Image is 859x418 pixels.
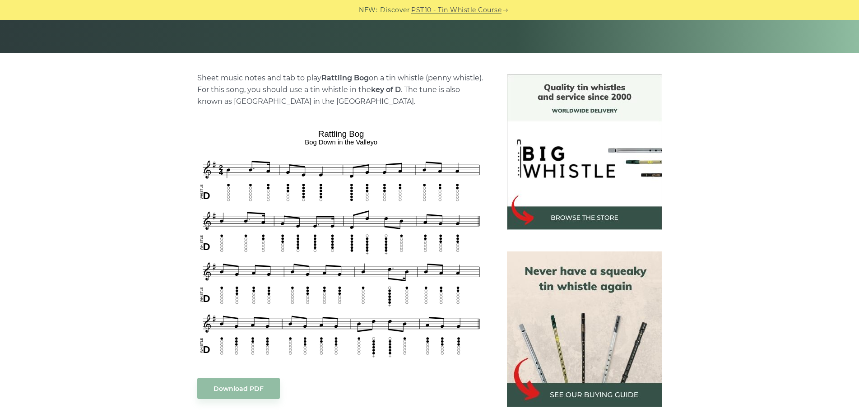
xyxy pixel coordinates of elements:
[321,74,369,82] strong: Rattling Bog
[197,378,280,399] a: Download PDF
[371,85,401,94] strong: key of D
[507,74,662,230] img: BigWhistle Tin Whistle Store
[359,5,377,15] span: NEW:
[197,126,485,360] img: Rattling Bog Tin Whistle Tab & Sheet Music
[197,72,485,107] p: Sheet music notes and tab to play on a tin whistle (penny whistle). For this song, you should use...
[411,5,501,15] a: PST10 - Tin Whistle Course
[507,251,662,407] img: tin whistle buying guide
[380,5,410,15] span: Discover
